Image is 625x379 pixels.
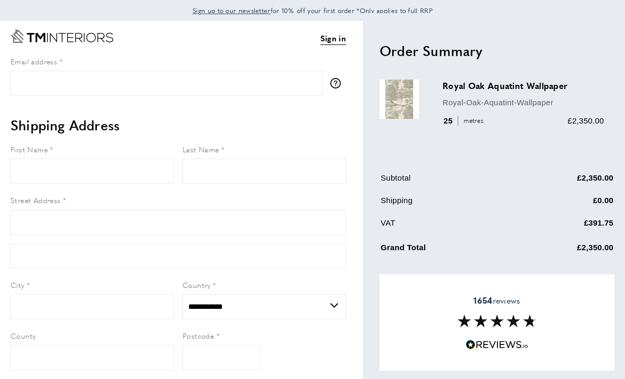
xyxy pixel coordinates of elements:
[330,78,346,88] button: More information
[10,330,36,341] span: County
[473,294,492,306] strong: 1654
[443,80,604,92] h3: Royal Oak Aquatint Wallpaper
[10,280,25,290] span: City
[443,96,604,109] p: Royal-Oak-Aquatint-Wallpaper
[182,330,214,341] span: Postcode
[510,217,613,237] td: £391.75
[10,195,61,205] span: Street Address
[381,194,509,215] td: Shipping
[10,144,48,154] span: First Name
[458,315,536,327] img: Reviews section
[381,217,509,237] td: VAT
[10,56,57,66] span: Email address
[466,340,529,350] img: Reviews.io 5 stars
[443,115,487,127] div: 25
[510,172,613,192] td: £2,350.00
[473,295,520,306] span: reviews
[192,6,271,15] span: Sign up to our newsletter
[10,116,346,135] h2: Shipping Address
[320,32,346,45] a: Sign in
[192,6,433,15] span: for 10% off your first order *Only applies to full RRP
[568,116,604,125] span: £2,350.00
[380,80,419,119] img: Royal Oak Aquatint Wallpaper
[381,239,509,262] td: Grand Total
[380,41,615,60] h2: Order Summary
[192,5,271,16] a: Sign up to our newsletter
[510,194,613,215] td: £0.00
[10,29,113,43] a: Go to Home page
[381,172,509,192] td: Subtotal
[182,144,219,154] span: Last Name
[182,280,211,290] span: Country
[510,239,613,262] td: £2,350.00
[458,116,486,126] span: metres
